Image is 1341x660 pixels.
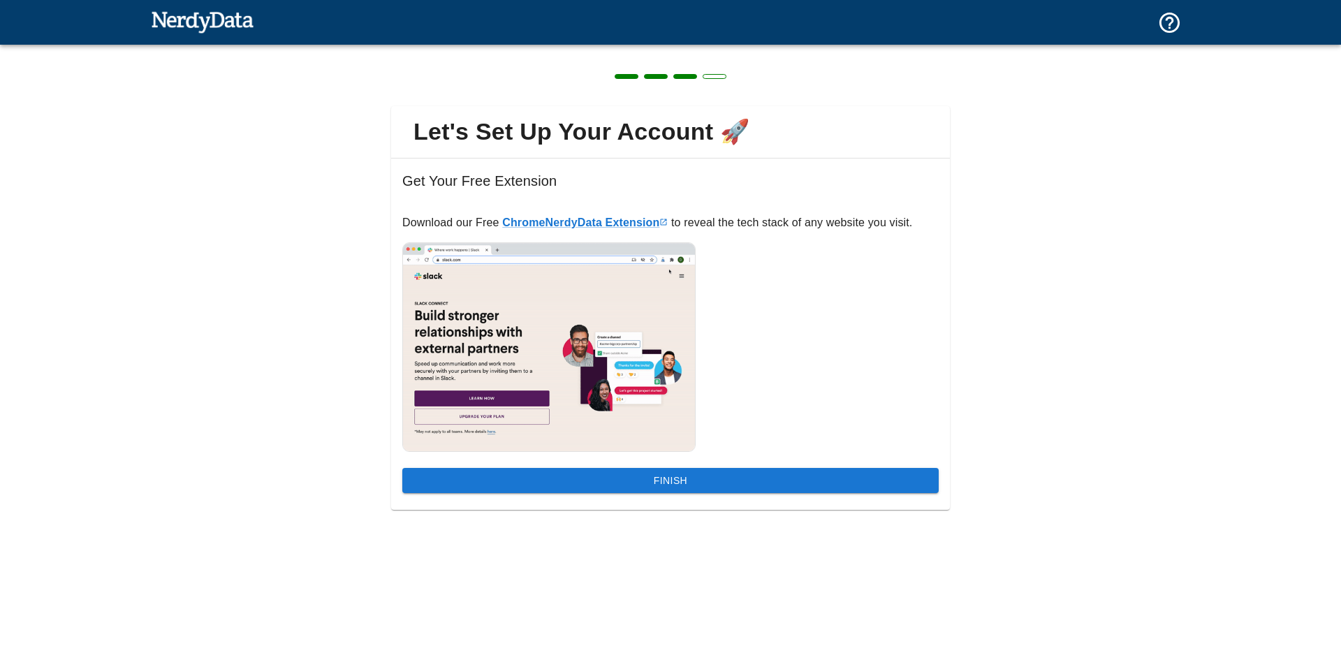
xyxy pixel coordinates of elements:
[1271,561,1324,614] iframe: Drift Widget Chat Controller
[402,242,696,452] img: extension-gif.gif
[402,117,939,147] span: Let's Set Up Your Account 🚀
[402,170,939,214] h6: Get Your Free Extension
[502,217,668,228] a: ChromeNerdyData Extension
[151,8,254,36] img: NerdyData.com
[402,214,939,231] p: Download our Free to reveal the tech stack of any website you visit.
[402,468,939,494] button: Finish
[1149,2,1190,43] button: Support and Documentation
